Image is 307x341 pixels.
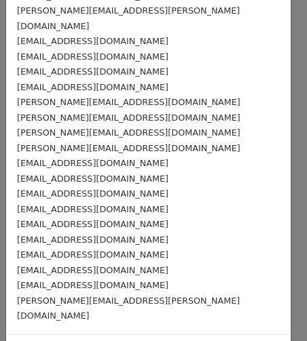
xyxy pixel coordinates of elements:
[17,82,168,92] small: [EMAIL_ADDRESS][DOMAIN_NAME]
[17,127,240,138] small: [PERSON_NAME][EMAIL_ADDRESS][DOMAIN_NAME]
[17,280,168,290] small: [EMAIL_ADDRESS][DOMAIN_NAME]
[17,265,168,275] small: [EMAIL_ADDRESS][DOMAIN_NAME]
[17,5,240,31] small: [PERSON_NAME][EMAIL_ADDRESS][PERSON_NAME][DOMAIN_NAME]
[17,235,168,245] small: [EMAIL_ADDRESS][DOMAIN_NAME]
[17,219,168,229] small: [EMAIL_ADDRESS][DOMAIN_NAME]
[17,113,240,123] small: [PERSON_NAME][EMAIL_ADDRESS][DOMAIN_NAME]
[17,249,168,260] small: [EMAIL_ADDRESS][DOMAIN_NAME]
[17,188,168,199] small: [EMAIL_ADDRESS][DOMAIN_NAME]
[17,66,168,77] small: [EMAIL_ADDRESS][DOMAIN_NAME]
[17,296,240,321] small: [PERSON_NAME][EMAIL_ADDRESS][PERSON_NAME][DOMAIN_NAME]
[17,174,168,184] small: [EMAIL_ADDRESS][DOMAIN_NAME]
[17,204,168,214] small: [EMAIL_ADDRESS][DOMAIN_NAME]
[17,143,240,153] small: [PERSON_NAME][EMAIL_ADDRESS][DOMAIN_NAME]
[239,276,307,341] iframe: Chat Widget
[17,52,168,62] small: [EMAIL_ADDRESS][DOMAIN_NAME]
[17,36,168,46] small: [EMAIL_ADDRESS][DOMAIN_NAME]
[17,158,168,168] small: [EMAIL_ADDRESS][DOMAIN_NAME]
[17,97,240,107] small: [PERSON_NAME][EMAIL_ADDRESS][DOMAIN_NAME]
